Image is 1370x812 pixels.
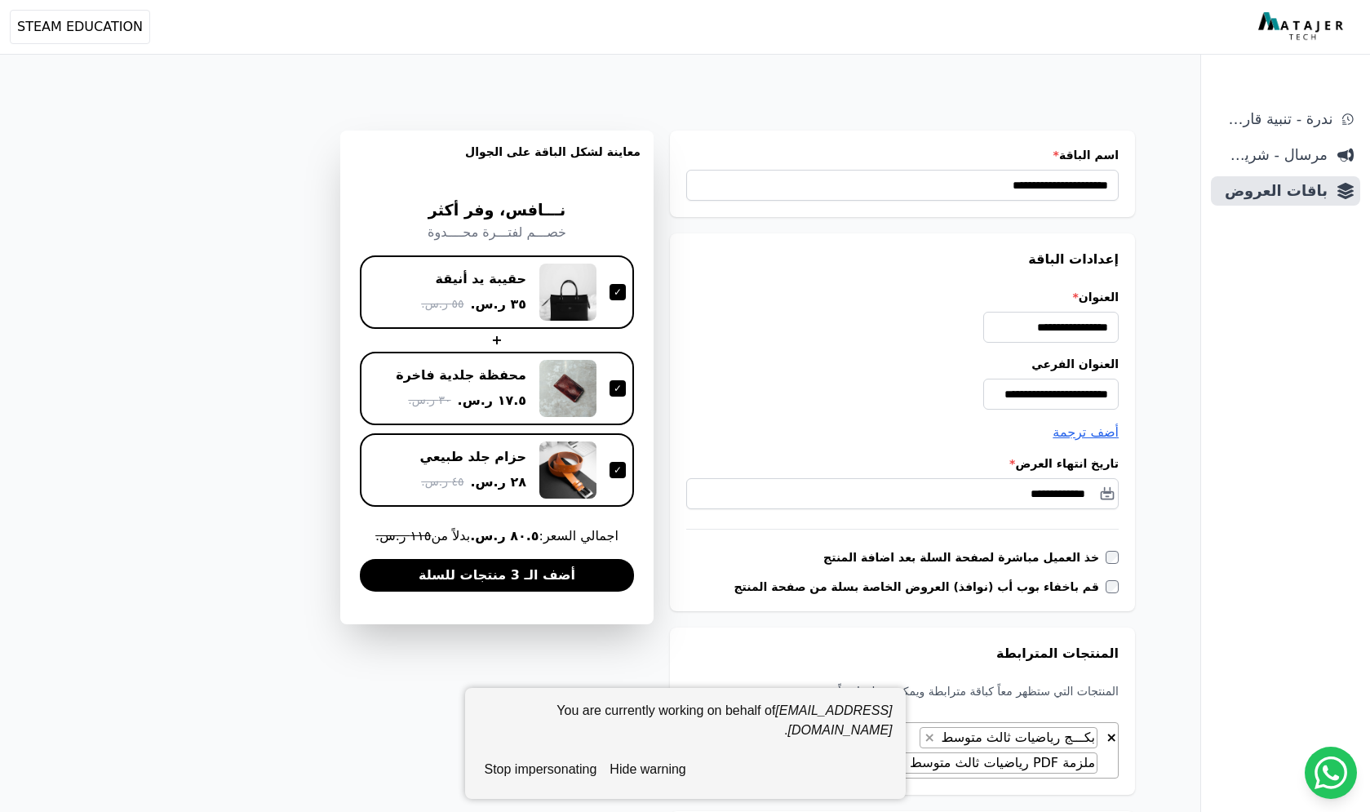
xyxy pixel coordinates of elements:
[408,392,450,409] span: ٣٠ ر.س.
[360,331,634,350] div: +
[17,17,143,37] span: STEAM EDUCATION
[686,289,1119,305] label: العنوان
[360,223,634,242] p: خصـــم لفتـــرة محــــدوة
[1217,180,1328,202] span: باقات العروض
[375,528,431,544] s: ١١٥ ر.س.
[360,199,634,223] h3: نـــافس، وفر أكثر
[353,144,641,180] h3: معاينة لشكل الباقة على الجوال
[421,473,463,490] span: ٤٥ ر.س.
[686,147,1119,163] label: اسم الباقة
[1217,144,1328,166] span: مرسال - شريط دعاية
[734,579,1106,595] label: قم باخفاء بوب أب (نوافذ) العروض الخاصة بسلة من صفحة المنتج
[686,644,1119,663] h3: المنتجات المترابطة
[1053,424,1119,440] span: أضف ترجمة
[686,250,1119,269] h3: إعدادات الباقة
[775,703,892,737] em: [EMAIL_ADDRESS][DOMAIN_NAME]
[1053,423,1119,442] button: أضف ترجمة
[924,730,934,745] span: ×
[686,356,1119,372] label: العنوان الفرعي
[419,566,575,585] span: أضف الـ 3 منتجات للسلة
[420,448,527,466] div: حزام جلد طبيعي
[436,270,526,288] div: حقيبة يد أنيقة
[823,549,1106,566] label: خذ العميل مباشرة لصفحة السلة بعد اضافة المنتج
[539,441,596,499] img: حزام جلد طبيعي
[539,360,596,417] img: محفظة جلدية فاخرة
[834,752,1097,774] li: ملزمة PDF رياضيات ثالث متوسط - نـــافس
[1217,108,1332,131] span: ندرة - تنبية قارب علي النفاذ
[851,755,1097,770] span: ملزمة PDF رياضيات ثالث متوسط - نـــافس
[396,366,526,384] div: محفظة جلدية فاخرة
[458,391,526,410] span: ١٧.٥ ر.س.
[920,728,938,748] button: Remove item
[539,264,596,321] img: حقيبة يد أنيقة
[470,295,526,314] span: ٣٥ ر.س.
[937,730,1097,745] span: بكـــج رياضيات ثالث متوسط
[470,473,526,492] span: ٢٨ ر.س.
[360,559,634,592] button: أضف الـ 3 منتجات للسلة
[478,701,893,753] div: You are currently working on behalf of .
[603,753,692,786] button: hide warning
[10,10,150,44] button: STEAM EDUCATION
[478,753,604,786] button: stop impersonating
[920,727,1097,748] li: بكـــج رياضيات ثالث متوسط
[1258,12,1347,42] img: MatajerTech Logo
[360,526,634,546] span: اجمالي السعر: بدلاً من
[421,295,463,313] span: ٥٥ ر.س.
[686,455,1119,472] label: تاريخ انتهاء العرض
[470,528,539,544] b: ٨٠.٥ ر.س.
